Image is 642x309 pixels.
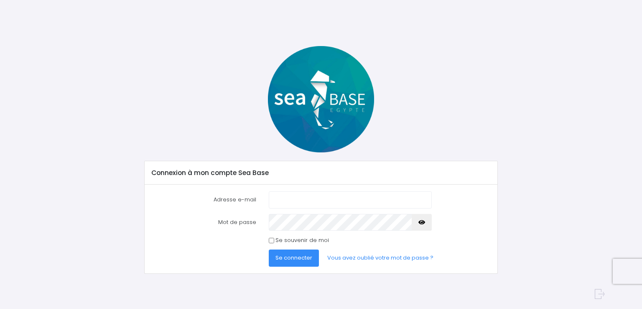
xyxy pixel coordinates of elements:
label: Mot de passe [145,214,262,231]
span: Se connecter [275,254,312,262]
button: Se connecter [269,250,319,266]
div: Connexion à mon compte Sea Base [145,161,497,185]
label: Se souvenir de moi [275,236,329,245]
label: Adresse e-mail [145,191,262,208]
a: Vous avez oublié votre mot de passe ? [321,250,440,266]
